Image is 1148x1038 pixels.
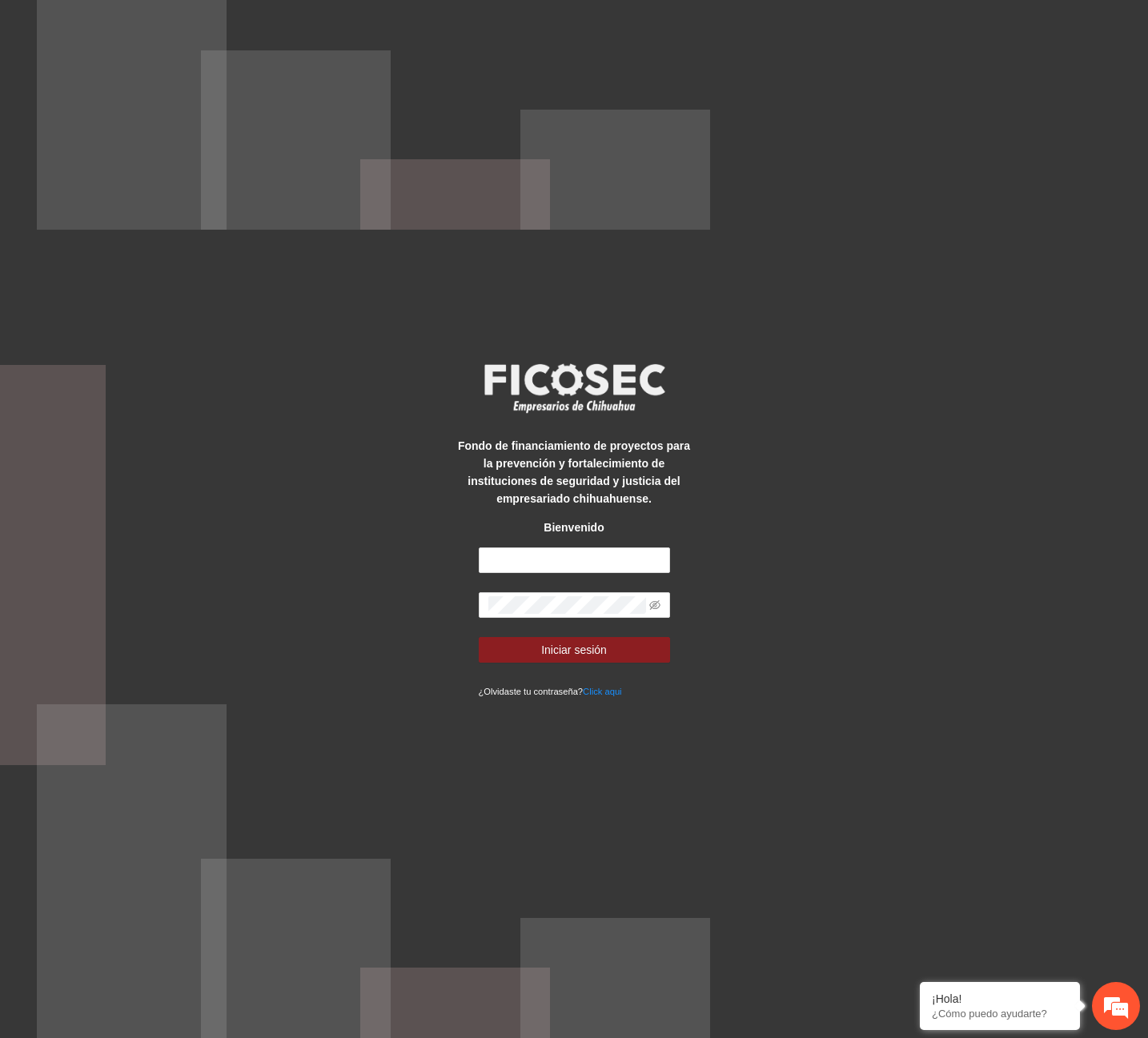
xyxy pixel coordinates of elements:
strong: Fondo de financiamiento de proyectos para la prevención y fortalecimiento de instituciones de seg... [458,439,690,505]
button: Iniciar sesión [479,637,670,663]
p: ¿Cómo puedo ayudarte? [932,1008,1068,1020]
span: Iniciar sesión [541,641,607,659]
div: ¡Hola! [932,992,1068,1005]
small: ¿Olvidaste tu contraseña? [479,687,622,696]
strong: Bienvenido [544,521,604,534]
img: logo [474,359,674,418]
a: Click aqui [583,687,622,696]
span: eye-invisible [649,599,660,611]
